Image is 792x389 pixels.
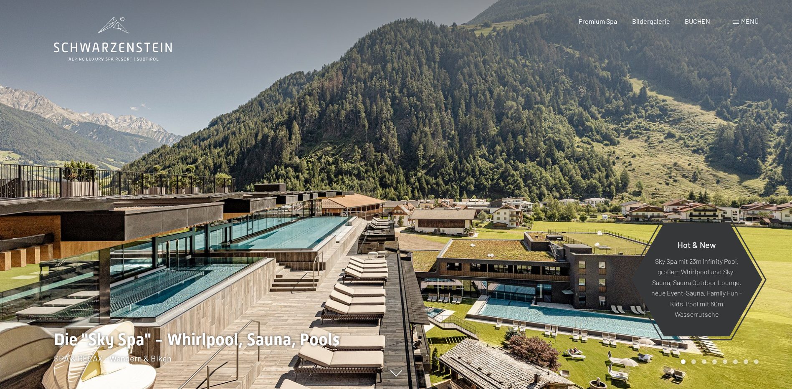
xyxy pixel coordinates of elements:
div: Carousel Page 2 [691,359,696,364]
div: Carousel Page 5 [723,359,727,364]
div: Carousel Pagination [678,359,759,364]
a: Hot & New Sky Spa mit 23m Infinity Pool, großem Whirlpool und Sky-Sauna, Sauna Outdoor Lounge, ne... [630,222,763,337]
span: Menü [741,17,759,25]
div: Carousel Page 1 (Current Slide) [681,359,686,364]
a: Bildergalerie [632,17,670,25]
a: Premium Spa [579,17,617,25]
div: Carousel Page 7 [744,359,748,364]
div: Carousel Page 6 [733,359,738,364]
div: Carousel Page 4 [712,359,717,364]
p: Sky Spa mit 23m Infinity Pool, großem Whirlpool und Sky-Sauna, Sauna Outdoor Lounge, neue Event-S... [651,255,742,320]
div: Carousel Page 3 [702,359,706,364]
span: Hot & New [678,239,716,249]
a: BUCHEN [685,17,710,25]
div: Carousel Page 8 [754,359,759,364]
